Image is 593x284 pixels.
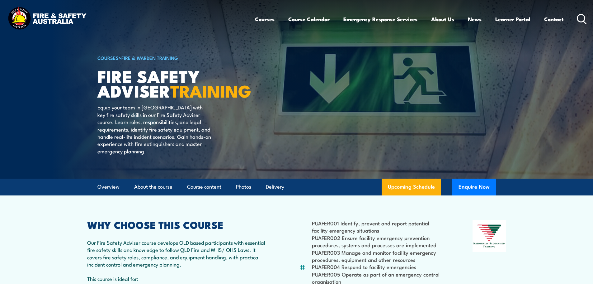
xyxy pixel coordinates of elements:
[431,11,454,27] a: About Us
[87,220,269,229] h2: WHY CHOOSE THIS COURSE
[312,234,442,249] li: PUAFER002 Ensure facility emergency prevention procedures, systems and processes are implemented
[544,11,564,27] a: Contact
[473,220,506,252] img: Nationally Recognised Training logo.
[187,179,221,195] a: Course content
[121,54,178,61] a: Fire & Warden Training
[97,69,251,98] h1: FIRE SAFETY ADVISER
[312,249,442,263] li: PUAFER003 Manage and monitor facility emergency procedures, equipment and other resources
[288,11,330,27] a: Course Calendar
[87,239,269,268] p: Our Fire Safety Adviser course develops QLD based participants with essential fire safety skills ...
[468,11,482,27] a: News
[312,219,442,234] li: PUAFER001 Identify, prevent and report potential facility emergency situations
[312,263,442,270] li: PUAFER004 Respond to facility emergencies
[97,103,211,155] p: Equip your team in [GEOGRAPHIC_DATA] with key fire safety skills in our Fire Safety Adviser cours...
[97,54,119,61] a: COURSES
[255,11,275,27] a: Courses
[495,11,530,27] a: Learner Portal
[170,77,251,103] strong: TRAINING
[236,179,251,195] a: Photos
[382,179,441,195] a: Upcoming Schedule
[266,179,284,195] a: Delivery
[97,179,120,195] a: Overview
[343,11,417,27] a: Emergency Response Services
[134,179,172,195] a: About the course
[452,179,496,195] button: Enquire Now
[87,275,269,282] p: This course is ideal for:
[97,54,251,61] h6: >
